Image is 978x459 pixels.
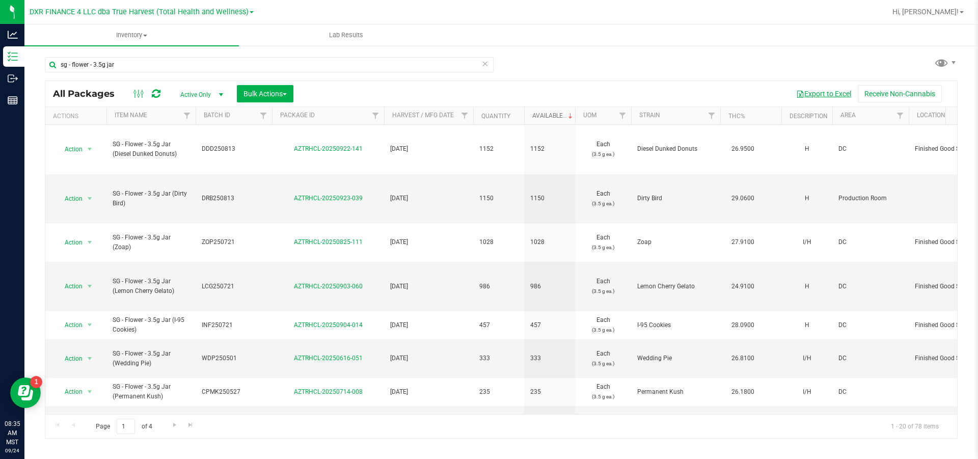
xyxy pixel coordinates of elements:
[530,144,569,154] span: 1152
[10,377,41,408] iframe: Resource center
[113,140,189,159] span: SG - Flower - 3.5g Jar (Diesel Dunked Donuts)
[581,325,625,335] p: (3.5 g ea.)
[838,354,903,363] span: DC
[204,112,230,119] a: Batch ID
[5,419,20,447] p: 08:35 AM MST
[390,194,467,203] span: [DATE]
[838,237,903,247] span: DC
[726,142,759,156] span: 26.9500
[530,320,569,330] span: 457
[294,145,363,152] a: AZTRHCL-20250922-141
[84,235,96,250] span: select
[8,51,18,62] inline-svg: Inventory
[532,112,575,119] a: Available
[84,318,96,332] span: select
[367,107,384,124] a: Filter
[30,376,42,388] iframe: Resource center unread badge
[315,31,377,40] span: Lab Results
[787,193,826,204] div: H
[787,281,826,292] div: H
[53,113,102,120] div: Actions
[113,349,189,368] span: SG - Flower - 3.5g Jar (Wedding Pie)
[790,113,828,120] a: Description
[479,194,518,203] span: 1150
[703,107,720,124] a: Filter
[726,318,759,333] span: 28.0900
[479,144,518,154] span: 1152
[479,282,518,291] span: 986
[637,320,714,330] span: I-95 Cookies
[56,192,83,206] span: Action
[390,354,467,363] span: [DATE]
[787,386,826,398] div: I/H
[787,143,826,155] div: H
[838,282,903,291] span: DC
[583,112,596,119] a: UOM
[390,387,467,397] span: [DATE]
[167,419,182,433] a: Go to the next page
[53,88,125,99] span: All Packages
[639,112,660,119] a: Strain
[113,189,189,208] span: SG - Flower - 3.5g Jar (Dirty Bird)
[479,387,518,397] span: 235
[294,283,363,290] a: AZTRHCL-20250903-060
[838,144,903,154] span: DC
[113,277,189,296] span: SG - Flower - 3.5g Jar (Lemon Cherry Gelato)
[56,318,83,332] span: Action
[113,382,189,401] span: SG - Flower - 3.5g Jar (Permanent Kush)
[637,354,714,363] span: Wedding Pie
[838,320,903,330] span: DC
[892,8,959,16] span: Hi, [PERSON_NAME]!
[294,321,363,329] a: AZTRHCL-20250904-014
[390,144,467,154] span: [DATE]
[56,385,83,399] span: Action
[390,320,467,330] span: [DATE]
[838,387,903,397] span: DC
[637,194,714,203] span: Dirty Bird
[790,85,858,102] button: Export to Excel
[8,95,18,105] inline-svg: Reports
[581,233,625,252] span: Each
[115,112,147,119] a: Item Name
[637,282,714,291] span: Lemon Cherry Gelato
[179,107,196,124] a: Filter
[294,238,363,246] a: AZTRHCL-20250825-111
[294,388,363,395] a: AZTRHCL-20250714-008
[917,112,945,119] a: Location
[530,282,569,291] span: 986
[392,112,454,119] a: Harvest / Mfg Date
[8,30,18,40] inline-svg: Analytics
[56,279,83,293] span: Action
[117,419,135,435] input: 1
[581,315,625,335] span: Each
[255,107,272,124] a: Filter
[581,140,625,159] span: Each
[84,385,96,399] span: select
[787,353,826,364] div: I/H
[728,113,745,120] a: THC%
[479,354,518,363] span: 333
[581,189,625,208] span: Each
[637,144,714,154] span: Diesel Dunked Donuts
[390,282,467,291] span: [DATE]
[530,194,569,203] span: 1150
[581,382,625,401] span: Each
[30,8,249,16] span: DXR FINANCE 4 LLC dba True Harvest (Total Health and Wellness)
[479,320,518,330] span: 457
[202,237,266,247] span: ZOP250721
[56,352,83,366] span: Action
[581,149,625,159] p: (3.5 g ea.)
[84,352,96,366] span: select
[530,387,569,397] span: 235
[24,24,239,46] a: Inventory
[481,57,488,70] span: Clear
[87,419,160,435] span: Page of 4
[202,144,266,154] span: DDD250813
[243,90,287,98] span: Bulk Actions
[840,112,856,119] a: Area
[581,286,625,296] p: (3.5 g ea.)
[838,194,903,203] span: Production Room
[202,320,266,330] span: INF250721
[581,277,625,296] span: Each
